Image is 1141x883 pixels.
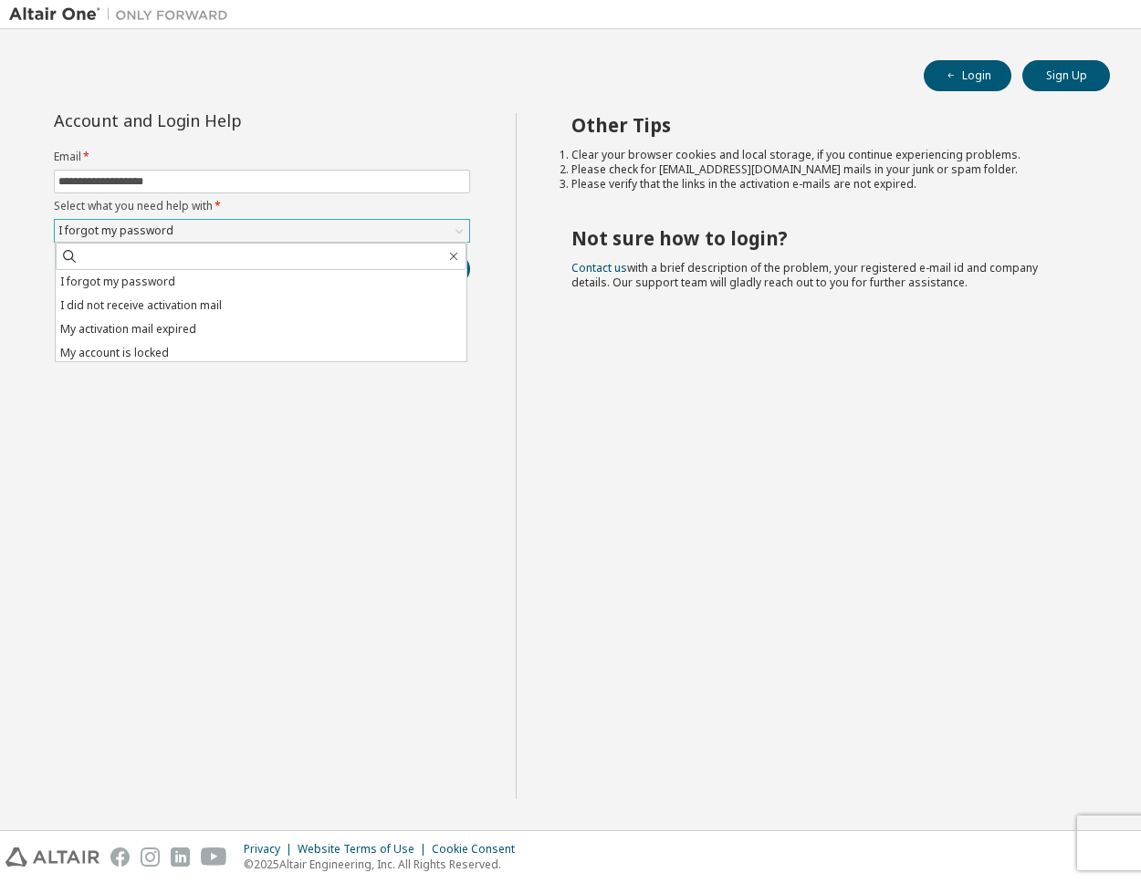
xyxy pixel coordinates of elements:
[571,177,1078,192] li: Please verify that the links in the activation e-mails are not expired.
[55,220,469,242] div: I forgot my password
[571,226,1078,250] h2: Not sure how to login?
[924,60,1011,91] button: Login
[54,150,470,164] label: Email
[244,857,526,872] p: © 2025 Altair Engineering, Inc. All Rights Reserved.
[56,270,466,294] li: I forgot my password
[571,260,1038,290] span: with a brief description of the problem, your registered e-mail id and company details. Our suppo...
[54,199,470,213] label: Select what you need help with
[9,5,237,24] img: Altair One
[110,847,130,867] img: facebook.svg
[171,847,190,867] img: linkedin.svg
[571,260,627,275] a: Contact us
[1022,60,1110,91] button: Sign Up
[141,847,160,867] img: instagram.svg
[201,847,227,867] img: youtube.svg
[56,221,176,241] div: I forgot my password
[432,842,526,857] div: Cookie Consent
[298,842,432,857] div: Website Terms of Use
[571,148,1078,162] li: Clear your browser cookies and local storage, if you continue experiencing problems.
[5,847,99,867] img: altair_logo.svg
[54,113,387,128] div: Account and Login Help
[571,113,1078,137] h2: Other Tips
[244,842,298,857] div: Privacy
[571,162,1078,177] li: Please check for [EMAIL_ADDRESS][DOMAIN_NAME] mails in your junk or spam folder.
